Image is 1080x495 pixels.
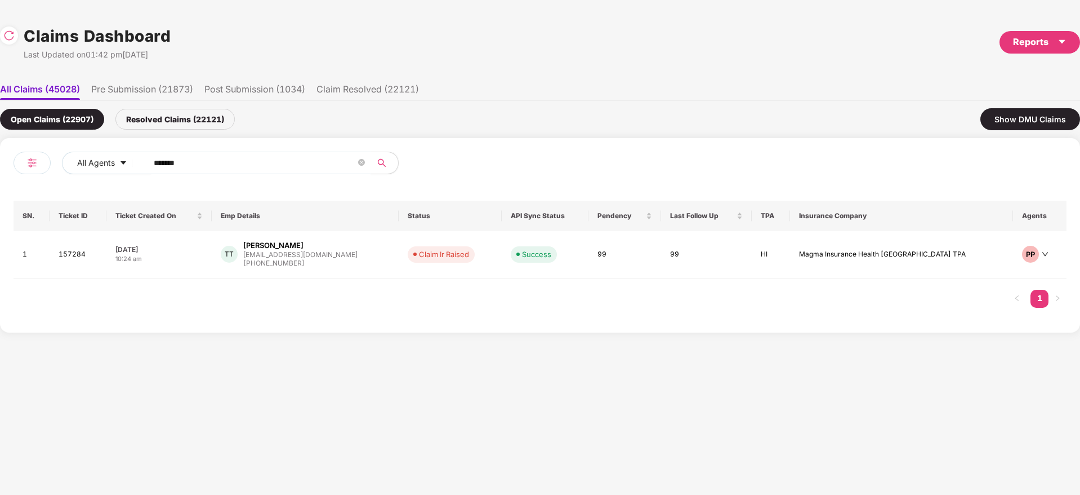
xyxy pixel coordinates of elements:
[661,231,752,279] td: 99
[106,201,212,231] th: Ticket Created On
[24,48,171,61] div: Last Updated on 01:42 pm[DATE]
[1054,295,1061,302] span: right
[115,245,203,254] div: [DATE]
[1014,295,1020,302] span: left
[14,201,50,231] th: SN.
[1048,290,1066,308] button: right
[588,201,661,231] th: Pendency
[670,211,734,220] span: Last Follow Up
[752,201,790,231] th: TPA
[62,152,151,174] button: All Agentscaret-down
[115,254,203,264] div: 10:24 am
[316,83,419,100] li: Claim Resolved (22121)
[752,231,790,279] td: HI
[50,231,106,279] td: 157284
[1008,290,1026,308] button: left
[588,231,661,279] td: 99
[522,249,551,260] div: Success
[661,201,752,231] th: Last Follow Up
[243,240,304,251] div: [PERSON_NAME]
[25,156,39,170] img: svg+xml;base64,PHN2ZyB4bWxucz0iaHR0cDovL3d3dy53My5vcmcvMjAwMC9zdmciIHdpZHRoPSIyNCIgaGVpZ2h0PSIyNC...
[1057,37,1066,46] span: caret-down
[212,201,399,231] th: Emp Details
[119,159,127,168] span: caret-down
[243,258,358,269] div: [PHONE_NUMBER]
[1048,290,1066,308] li: Next Page
[1030,290,1048,307] a: 1
[1008,290,1026,308] li: Previous Page
[371,152,399,174] button: search
[371,158,392,167] span: search
[3,30,15,41] img: svg+xml;base64,PHN2ZyBpZD0iUmVsb2FkLTMyeDMyIiB4bWxucz0iaHR0cDovL3d3dy53My5vcmcvMjAwMC9zdmciIHdpZH...
[14,231,50,279] td: 1
[790,231,1013,279] td: Magma Insurance Health [GEOGRAPHIC_DATA] TPA
[221,246,238,263] div: TT
[204,83,305,100] li: Post Submission (1034)
[243,251,358,258] div: [EMAIL_ADDRESS][DOMAIN_NAME]
[502,201,589,231] th: API Sync Status
[91,83,193,100] li: Pre Submission (21873)
[77,157,115,169] span: All Agents
[597,211,644,220] span: Pendency
[419,249,469,260] div: Claim Ir Raised
[1030,290,1048,308] li: 1
[115,211,194,220] span: Ticket Created On
[1042,251,1048,258] span: down
[358,158,365,169] span: close-circle
[1022,246,1039,263] div: PP
[24,24,171,48] h1: Claims Dashboard
[1013,201,1066,231] th: Agents
[980,108,1080,130] div: Show DMU Claims
[358,159,365,166] span: close-circle
[50,201,106,231] th: Ticket ID
[790,201,1013,231] th: Insurance Company
[399,201,501,231] th: Status
[1013,35,1066,49] div: Reports
[115,109,235,130] div: Resolved Claims (22121)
